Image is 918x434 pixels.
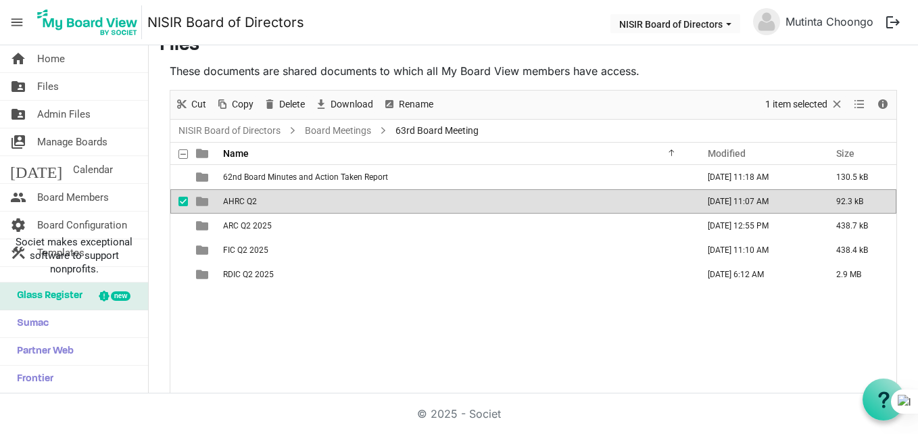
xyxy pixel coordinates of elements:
[37,45,65,72] span: Home
[10,156,62,183] span: [DATE]
[188,165,219,189] td: is template cell column header type
[302,122,374,139] a: Board Meetings
[822,165,896,189] td: 130.5 kB is template cell column header Size
[763,96,846,113] button: Selection
[10,184,26,211] span: people
[219,238,694,262] td: FIC Q2 2025 is template cell column header Name
[871,91,894,119] div: Details
[610,14,740,33] button: NISIR Board of Directors dropdownbutton
[760,91,848,119] div: Clear selection
[694,214,822,238] td: September 16, 2025 12:55 PM column header Modified
[147,9,304,36] a: NISIR Board of Directors
[822,214,896,238] td: 438.7 kB is template cell column header Size
[6,235,142,276] span: Societ makes exceptional software to support nonprofits.
[37,128,107,155] span: Manage Boards
[822,189,896,214] td: 92.3 kB is template cell column header Size
[160,34,907,57] h3: Files
[836,148,854,159] span: Size
[874,96,892,113] button: Details
[111,291,130,301] div: new
[37,184,109,211] span: Board Members
[188,214,219,238] td: is template cell column header type
[708,148,746,159] span: Modified
[170,189,188,214] td: checkbox
[10,101,26,128] span: folder_shared
[694,262,822,287] td: September 17, 2025 6:12 AM column header Modified
[822,262,896,287] td: 2.9 MB is template cell column header Size
[211,91,258,119] div: Copy
[223,197,257,206] span: AHRC Q2
[381,96,436,113] button: Rename
[310,91,378,119] div: Download
[73,156,113,183] span: Calendar
[10,212,26,239] span: settings
[10,128,26,155] span: switch_account
[219,214,694,238] td: ARC Q2 2025 is template cell column header Name
[10,310,49,337] span: Sumac
[879,8,907,37] button: logout
[223,148,249,159] span: Name
[329,96,375,113] span: Download
[219,262,694,287] td: RDIC Q2 2025 is template cell column header Name
[170,262,188,287] td: checkbox
[37,73,59,100] span: Files
[223,245,268,255] span: FIC Q2 2025
[214,96,256,113] button: Copy
[219,189,694,214] td: AHRC Q2 is template cell column header Name
[170,91,211,119] div: Cut
[393,122,481,139] span: 63rd Board Meeting
[278,96,306,113] span: Delete
[258,91,310,119] div: Delete
[10,73,26,100] span: folder_shared
[173,96,209,113] button: Cut
[188,189,219,214] td: is template cell column header type
[764,96,829,113] span: 1 item selected
[223,172,388,182] span: 62nd Board Minutes and Action Taken Report
[378,91,438,119] div: Rename
[188,262,219,287] td: is template cell column header type
[170,165,188,189] td: checkbox
[10,338,74,365] span: Partner Web
[223,221,272,231] span: ARC Q2 2025
[219,165,694,189] td: 62nd Board Minutes and Action Taken Report is template cell column header Name
[170,214,188,238] td: checkbox
[33,5,142,39] img: My Board View Logo
[223,270,274,279] span: RDIC Q2 2025
[694,189,822,214] td: September 16, 2025 11:07 AM column header Modified
[417,407,501,420] a: © 2025 - Societ
[694,238,822,262] td: September 16, 2025 11:10 AM column header Modified
[822,238,896,262] td: 438.4 kB is template cell column header Size
[188,238,219,262] td: is template cell column header type
[37,212,127,239] span: Board Configuration
[261,96,308,113] button: Delete
[753,8,780,35] img: no-profile-picture.svg
[848,91,871,119] div: View
[694,165,822,189] td: September 16, 2025 11:18 AM column header Modified
[10,283,82,310] span: Glass Register
[10,45,26,72] span: home
[851,96,867,113] button: View dropdownbutton
[170,238,188,262] td: checkbox
[780,8,879,35] a: Mutinta Choongo
[176,122,283,139] a: NISIR Board of Directors
[231,96,255,113] span: Copy
[397,96,435,113] span: Rename
[312,96,376,113] button: Download
[10,366,53,393] span: Frontier
[170,63,897,79] p: These documents are shared documents to which all My Board View members have access.
[190,96,208,113] span: Cut
[4,9,30,35] span: menu
[37,101,91,128] span: Admin Files
[33,5,147,39] a: My Board View Logo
